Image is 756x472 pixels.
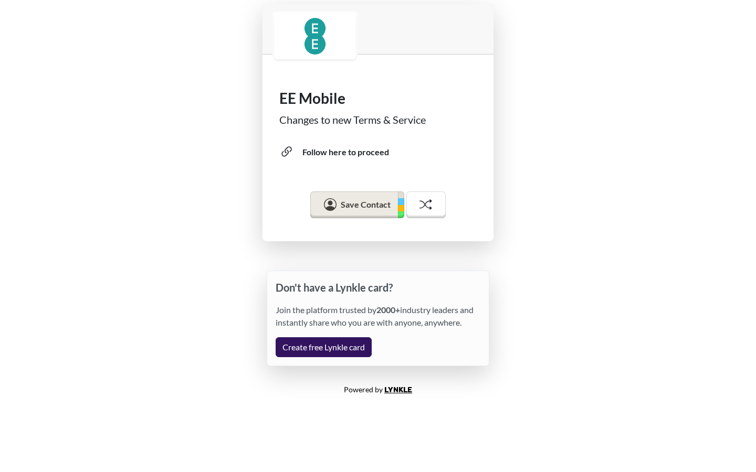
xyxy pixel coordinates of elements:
strong: 2000+ [376,305,400,315]
span: Save Contact [341,199,391,209]
h1: EE Mobile [279,90,477,108]
div: Follow here to proceed [302,146,389,158]
div: Join the platform trusted by industry leaders and instantly share who you are with anyone, anywhere. [276,304,480,337]
button: Save Contact [310,191,404,219]
div: Changes to new Terms & Service [279,112,477,127]
a: Follow here to proceed [279,136,485,168]
img: logo [274,13,356,59]
a: Create free Lynkle card [276,337,372,357]
p: Don't have a Lynkle card? [276,280,480,295]
a: Lynkle [384,385,412,394]
small: Powered by [344,385,412,394]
